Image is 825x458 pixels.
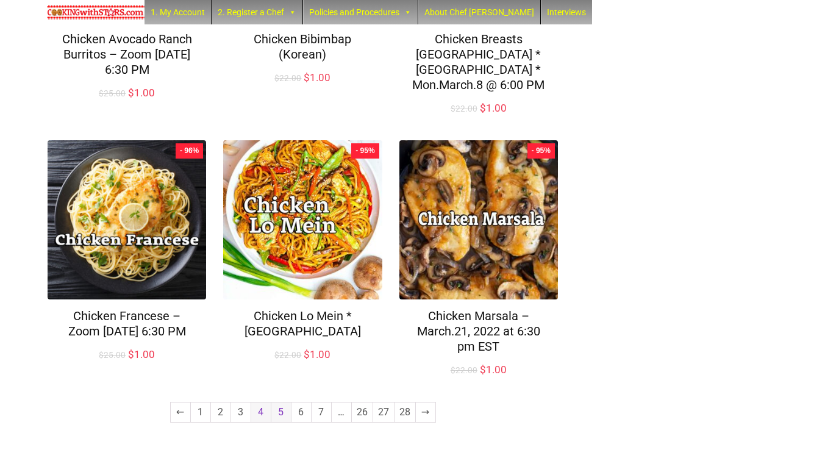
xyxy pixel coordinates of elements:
bdi: 25.00 [99,350,126,360]
img: Chicken Francese – Zoom Monday Oct 14 @ 6:30 PM [48,140,206,299]
span: $ [451,104,455,113]
a: Page 28 [395,403,415,422]
bdi: 1.00 [128,87,155,99]
a: → [416,403,435,422]
span: $ [99,350,104,360]
a: Chicken Avocado Ranch Burritos – Zoom [DATE] 6:30 PM [62,32,192,77]
a: Page 26 [352,403,373,422]
bdi: 1.00 [480,363,507,376]
a: Chicken Marsala – March.21, 2022 at 6:30 pm EST [417,309,540,354]
bdi: 25.00 [99,88,126,98]
bdi: 1.00 [128,348,155,360]
a: Page 7 [312,403,331,422]
bdi: 22.00 [451,365,477,375]
a: Page 5 [271,403,291,422]
img: Chef Paula's Cooking With Stars [47,5,145,20]
span: $ [274,73,279,83]
span: … [332,403,351,422]
span: $ [304,348,310,360]
a: Page 6 [291,403,311,422]
span: $ [304,71,310,84]
span: $ [480,363,486,376]
a: Page 27 [373,403,394,422]
a: Chicken Breasts [GEOGRAPHIC_DATA] * [GEOGRAPHIC_DATA] * Mon.March.8 @ 6:00 PM [412,32,545,92]
span: Page 4 [251,403,271,422]
span: $ [99,88,104,98]
bdi: 1.00 [304,348,330,360]
a: Chicken Lo Mein * [GEOGRAPHIC_DATA] [245,309,361,338]
img: Chicken Marsala – March.21, 2022 at 6:30 pm EST [399,140,558,299]
span: - 96% [180,146,199,156]
span: $ [451,365,455,375]
nav: Product Pagination [47,401,559,443]
span: - 95% [532,146,551,156]
a: Page 1 [191,403,210,422]
a: Chicken Francese – Zoom [DATE] 6:30 PM [68,309,186,338]
img: Chicken Lo Mein * China [223,140,382,299]
bdi: 1.00 [480,102,507,114]
a: Page 3 [231,403,251,422]
span: $ [274,350,279,360]
a: ← [171,403,190,422]
bdi: 22.00 [274,350,301,360]
a: Chicken Bibimbap (Korean) [254,32,351,62]
bdi: 22.00 [274,73,301,83]
span: - 95% [355,146,374,156]
bdi: 1.00 [304,71,330,84]
span: $ [128,348,134,360]
span: $ [480,102,486,114]
a: Page 2 [211,403,230,422]
span: $ [128,87,134,99]
bdi: 22.00 [451,104,477,113]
